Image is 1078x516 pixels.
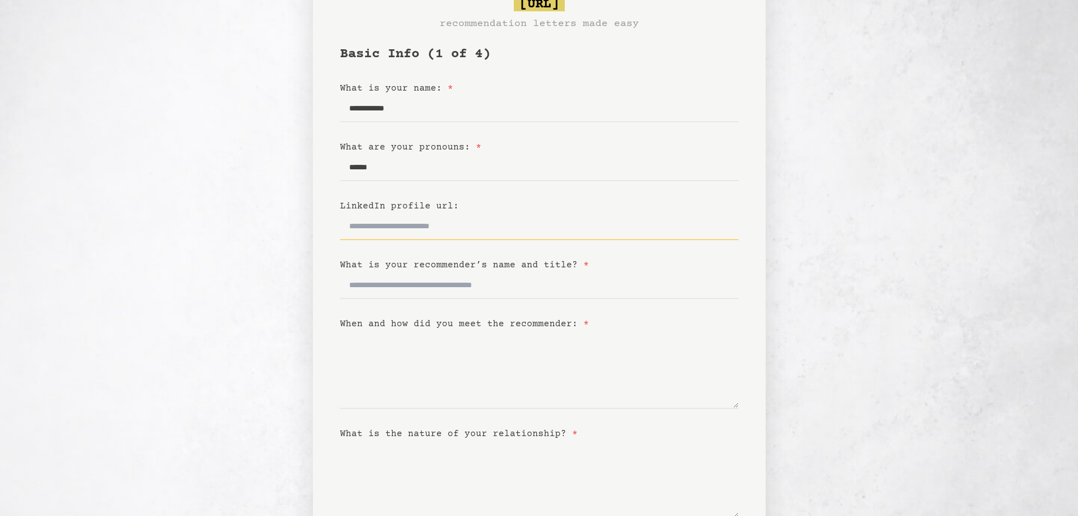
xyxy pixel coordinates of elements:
[340,429,578,439] label: What is the nature of your relationship?
[340,201,459,211] label: LinkedIn profile url:
[440,16,639,32] h3: recommendation letters made easy
[340,83,453,93] label: What is your name:
[340,142,482,152] label: What are your pronouns:
[340,45,738,63] h1: Basic Info (1 of 4)
[340,260,589,270] label: What is your recommender’s name and title?
[340,319,589,329] label: When and how did you meet the recommender:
